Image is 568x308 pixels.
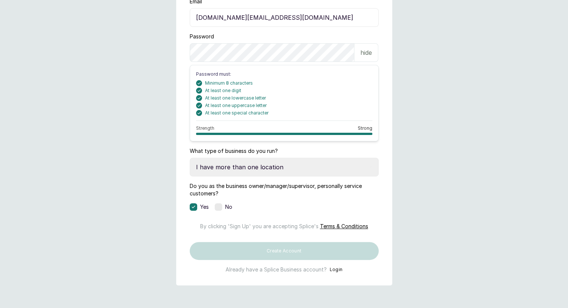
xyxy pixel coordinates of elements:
[205,95,266,101] span: At least one lowercase letter
[205,80,253,86] span: Minimum 8 characters
[360,48,372,57] p: hide
[320,223,368,229] span: Terms & Conditions
[196,125,214,131] span: Strength
[205,88,241,94] span: At least one digit
[190,147,278,155] label: What type of business do you run?
[205,103,267,109] span: At least one uppercase letter
[190,182,379,197] label: Do you as the business owner/manager/supervisor, personally service customers?
[205,110,269,116] span: At least one special character
[226,266,327,273] p: Already have a Splice Business account?
[200,203,209,211] span: Yes
[190,242,379,260] button: Create Account
[358,125,372,131] span: Strong
[225,203,232,211] span: No
[190,8,379,27] input: email@acme.com
[190,217,379,230] p: By clicking 'Sign Up' you are accepting Splice's
[330,266,343,273] button: Login
[190,33,214,40] label: Password
[196,71,372,77] p: Password must:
